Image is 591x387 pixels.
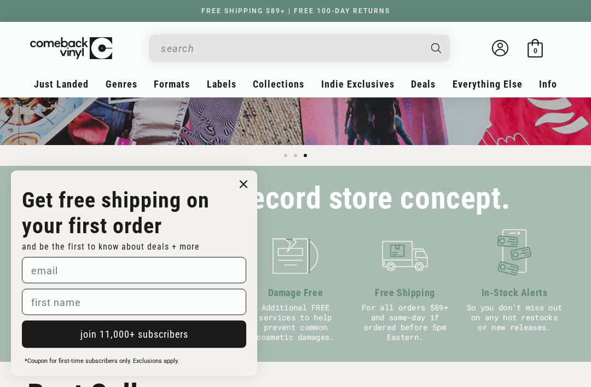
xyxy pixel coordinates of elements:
button: Load slide 1 of 3 [281,151,291,161]
input: When autocomplete results are available use up and down arrows to review and enter to select [161,37,420,60]
span: *Coupon for first-time subscribers only. Exclusions apply. [25,357,179,365]
p: So you don't miss out on any hot restocks or new releases. [465,303,564,333]
span: Formats [154,78,190,90]
span: Info [539,78,557,90]
p: For all orders $89+ and same-day if ordered before 5pm Eastern. [356,303,454,343]
span: Everything Else [453,78,523,90]
input: first name [22,289,246,315]
span: and be the first to know about deals + more [22,241,200,252]
button: Search [422,34,451,62]
span: Just Landed [34,78,89,90]
span: Indie Exclusives [321,78,395,90]
h3: In-Stock Alerts [465,286,564,301]
h3: Damage Free [246,286,345,301]
h2: Modernizing the record store concept. [27,186,510,212]
button: Load slide 2 of 3 [291,151,300,161]
button: Load slide 3 of 3 [300,151,310,161]
p: Additional FREE services to help prevent common cosmetic damages. [246,303,345,343]
h3: Free Shipping [356,286,454,301]
button: join 11,000+ subscribers [22,321,246,348]
span: 0 [534,47,537,55]
span: Deals [411,78,436,90]
div: Search [149,34,450,62]
strong: Get free shipping on your first order [22,187,210,239]
button: Close dialog [235,176,252,193]
span: Genres [106,78,137,90]
input: email [22,257,246,284]
span: Collections [253,78,304,90]
a: FREE SHIPPING $89+ | FREE 100-DAY RETURNS [190,7,401,15]
span: Labels [207,78,236,90]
